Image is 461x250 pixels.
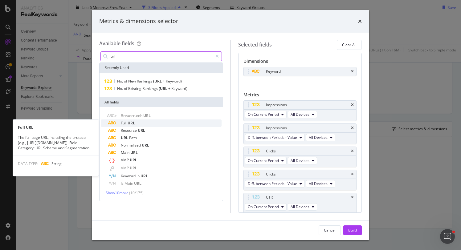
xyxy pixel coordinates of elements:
span: + [163,79,166,84]
span: No. [117,79,124,84]
div: Recently Used [100,63,223,73]
div: Metrics & dimensions selector [99,17,178,25]
div: CTRtimesOn Current PeriodAll Devices [243,193,357,213]
div: times [351,103,354,107]
span: (URL [159,86,168,91]
div: Clicks [266,171,276,177]
div: CTR [266,194,273,200]
div: Impressions [266,125,287,131]
div: ImpressionstimesOn Current PeriodAll Devices [243,100,357,121]
span: URL [138,128,145,133]
div: ClickstimesOn Current PeriodAll Devices [243,147,357,167]
span: Resource [121,128,138,133]
span: URL [143,113,151,118]
span: Main [124,181,134,186]
span: URL [130,165,137,171]
span: URL [121,135,129,140]
span: AMP [121,157,130,163]
span: Diff. between Periods - Value [248,135,297,140]
span: Keyword) [171,86,187,91]
span: URL [128,120,135,126]
span: Breadcrumb [121,113,143,118]
div: times [351,172,354,176]
span: Path [129,135,137,140]
span: New [128,79,137,84]
button: Diff. between Periods - Value [245,134,305,141]
span: (URL [153,79,163,84]
span: + [168,86,171,91]
div: Build [348,228,357,233]
div: times [351,70,354,73]
span: Main [121,150,130,155]
span: On Current Period [248,204,279,209]
span: Normalized [121,143,142,148]
span: Full [121,120,128,126]
span: of [124,79,128,84]
iframe: Intercom live chat [440,229,455,244]
span: Show 10 more [106,190,129,196]
button: Clear All [337,40,362,50]
div: The full page URL, including the protocol (e.g., [URL][DOMAIN_NAME]). Field Category: URL Scheme ... [13,135,99,151]
div: Cancel [324,228,336,233]
div: All fields [100,97,223,107]
div: Metrics [243,92,357,100]
span: URL [141,173,148,179]
span: Diff. between Periods - Value [248,181,297,186]
div: Dimensions [243,58,357,67]
div: times [351,149,354,153]
span: of [124,86,128,91]
div: Available fields [99,40,134,47]
span: All Devices [291,204,309,209]
span: Keyword) [166,79,182,84]
span: URL [142,143,149,148]
button: Build [343,225,362,235]
div: times [351,126,354,130]
span: AMP [121,165,130,171]
span: Keyword [121,173,137,179]
button: All Devices [288,111,317,118]
div: ImpressionstimesDiff. between Periods - ValueAll Devices [243,123,357,144]
div: Impressions [266,102,287,108]
div: ClickstimesDiff. between Periods - ValueAll Devices [243,170,357,190]
button: On Current Period [245,203,287,211]
button: Cancel [319,225,341,235]
input: Search by field name [110,52,213,61]
span: All Devices [309,181,328,186]
span: ( 10 / 175 ) [129,190,144,196]
div: Selected fields [238,41,272,48]
button: All Devices [306,134,335,141]
button: All Devices [288,203,317,211]
button: All Devices [306,180,335,187]
span: All Devices [291,112,309,117]
span: Rankings [137,79,153,84]
div: times [358,17,362,25]
div: Full URL [13,125,99,130]
span: No. [117,86,124,91]
div: times [351,196,354,199]
div: Keywordtimes [243,67,357,76]
span: Is [121,181,124,186]
button: On Current Period [245,111,287,118]
div: Clicks [266,148,276,154]
span: URL [130,157,137,163]
span: Rankings [142,86,159,91]
span: URL [130,150,138,155]
span: URL [134,181,141,186]
span: All Devices [309,135,328,140]
span: Existing [128,86,142,91]
div: modal [92,10,369,240]
span: All Devices [291,158,309,163]
button: Diff. between Periods - Value [245,180,305,187]
span: On Current Period [248,112,279,117]
div: Keyword [266,68,281,75]
span: in [137,173,141,179]
button: All Devices [288,157,317,164]
div: Clear All [342,42,357,47]
button: On Current Period [245,157,287,164]
span: On Current Period [248,158,279,163]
